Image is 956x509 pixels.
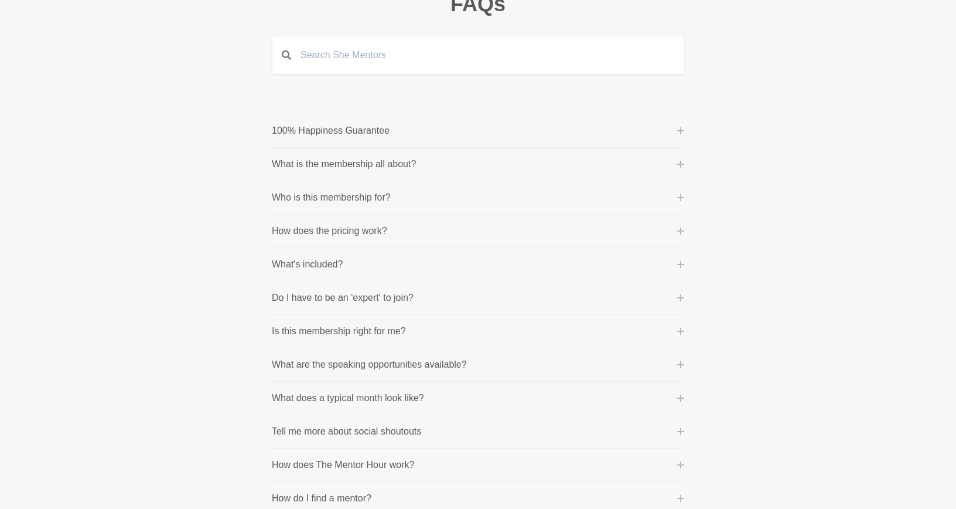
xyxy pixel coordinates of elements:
p: What are the speaking opportunities available? [272,358,467,372]
button: What does a typical month look like? [272,391,684,405]
button: What is the membership all about? [272,157,684,171]
button: How do I find a mentor? [272,491,684,505]
p: How do I find a mentor? [272,491,371,505]
p: What is the membership all about? [272,157,416,171]
p: What's included? [272,257,343,272]
button: 100% Happiness Guarantee [272,124,684,138]
p: Tell me more about social shoutouts [272,425,421,439]
p: Do I have to be an 'expert' to join? [272,291,414,305]
button: Do I have to be an 'expert' to join? [272,291,684,305]
p: Is this membership right for me? [272,324,406,338]
button: Tell me more about social shoutouts [272,425,684,439]
p: What does a typical month look like? [272,391,424,405]
button: What's included? [272,257,684,272]
button: What are the speaking opportunities available? [272,358,684,372]
p: How does The Mentor Hour work? [272,458,414,472]
button: How does The Mentor Hour work? [272,458,684,472]
p: 100% Happiness Guarantee [272,124,390,138]
button: Who is this membership for? [272,191,684,205]
p: Who is this membership for? [272,191,391,205]
p: How does the pricing work? [272,224,387,238]
button: Is this membership right for me? [272,324,684,338]
input: Search She Mentors [291,36,684,74]
button: How does the pricing work? [272,224,684,238]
